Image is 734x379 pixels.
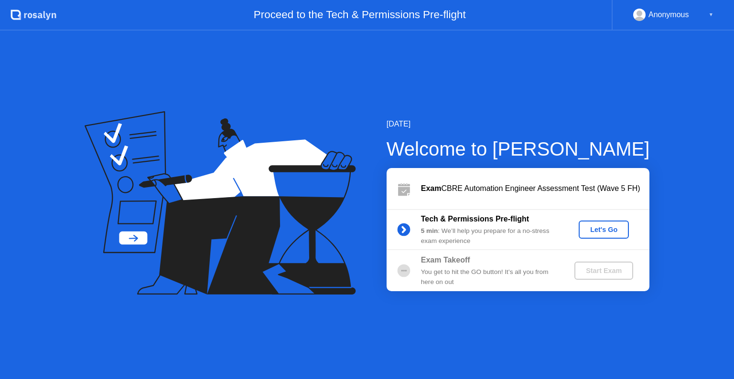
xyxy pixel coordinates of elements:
div: [DATE] [387,118,650,130]
div: CBRE Automation Engineer Assessment Test (Wave 5 FH) [421,183,649,194]
b: 5 min [421,227,438,234]
div: Anonymous [648,9,689,21]
b: Tech & Permissions Pre-flight [421,215,529,223]
div: You get to hit the GO button! It’s all you from here on out [421,267,559,287]
b: Exam [421,184,442,192]
div: Let's Go [583,226,625,233]
div: : We’ll help you prepare for a no-stress exam experience [421,226,559,246]
b: Exam Takeoff [421,256,470,264]
div: ▼ [709,9,713,21]
div: Welcome to [PERSON_NAME] [387,135,650,163]
button: Let's Go [579,221,629,239]
div: Start Exam [578,267,629,274]
button: Start Exam [574,262,633,280]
